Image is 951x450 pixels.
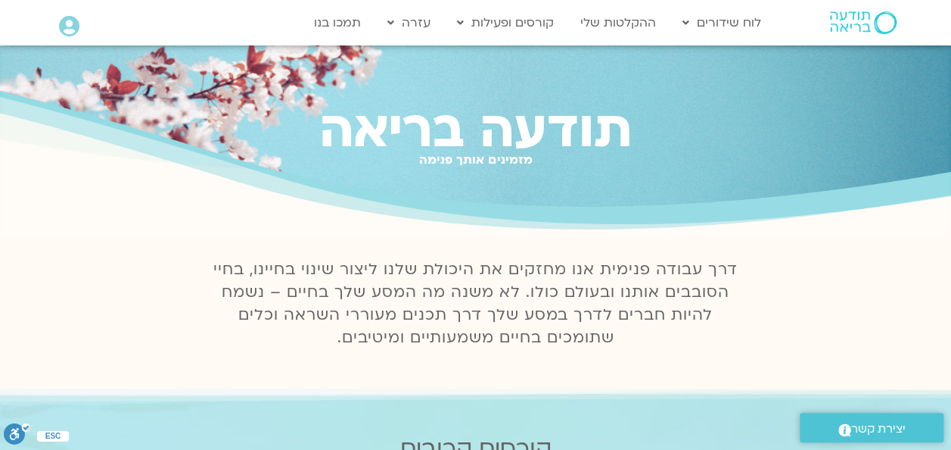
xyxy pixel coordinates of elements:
[830,11,897,34] img: תודעה בריאה
[380,8,438,37] a: עזרה
[306,8,368,37] a: תמכו בנו
[573,8,664,37] a: ההקלטות שלי
[675,8,769,37] a: לוח שידורים
[205,258,747,349] p: דרך עבודה פנימית אנו מחזקים את היכולת שלנו ליצור שינוי בחיינו, בחיי הסובבים אותנו ובעולם כולו. לא...
[800,413,943,442] a: יצירת קשר
[851,419,906,439] span: יצירת קשר
[449,8,561,37] a: קורסים ופעילות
